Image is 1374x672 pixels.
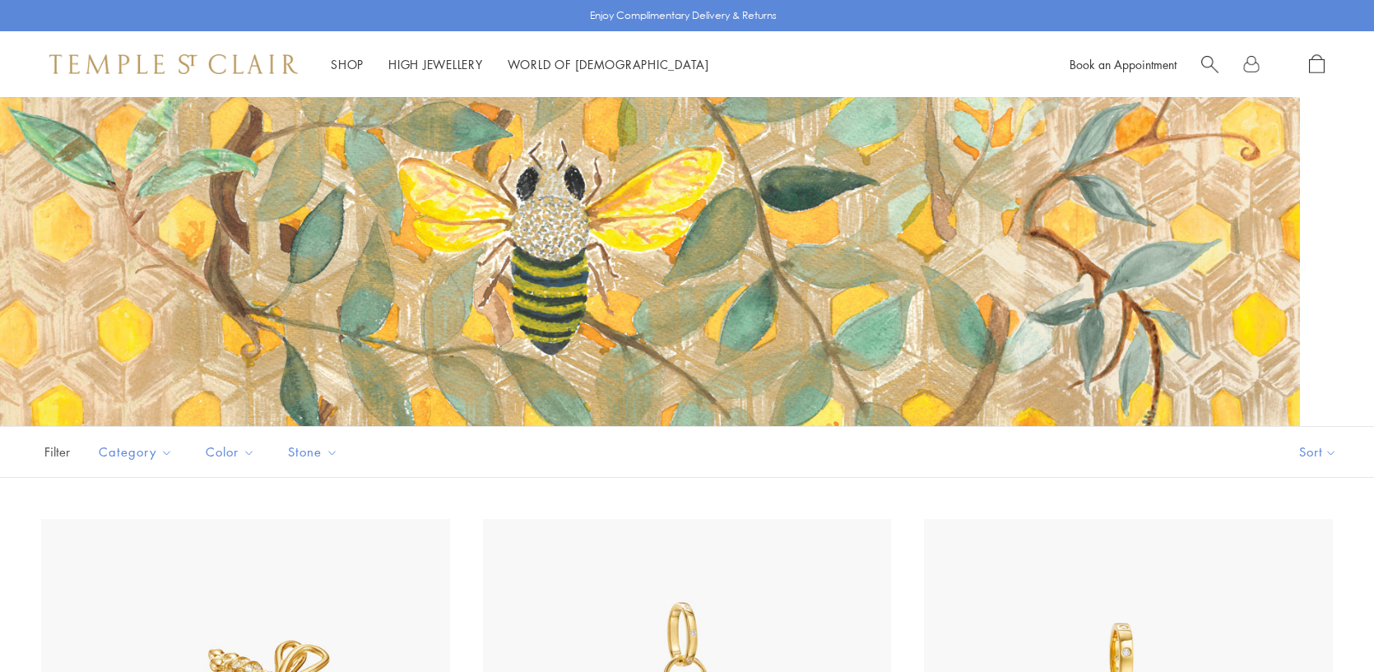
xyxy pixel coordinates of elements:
button: Show sort by [1262,427,1374,477]
a: Search [1201,54,1218,75]
button: Color [193,433,267,470]
a: Book an Appointment [1070,56,1177,72]
span: Stone [280,442,350,462]
img: Temple St. Clair [49,54,298,74]
span: Category [91,442,185,462]
a: Open Shopping Bag [1309,54,1325,75]
a: ShopShop [331,56,364,72]
nav: Main navigation [331,54,709,75]
p: Enjoy Complimentary Delivery & Returns [590,7,777,24]
a: World of [DEMOGRAPHIC_DATA]World of [DEMOGRAPHIC_DATA] [508,56,709,72]
a: High JewelleryHigh Jewellery [388,56,483,72]
button: Stone [276,433,350,470]
button: Category [86,433,185,470]
span: Color [197,442,267,462]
